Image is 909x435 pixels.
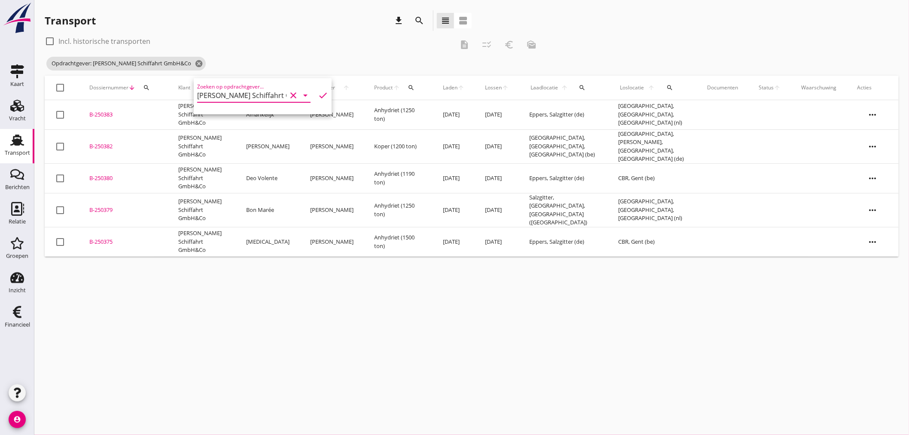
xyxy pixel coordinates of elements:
span: Product [375,84,393,92]
div: B-250383 [89,110,158,119]
td: [DATE] [475,129,519,163]
i: arrow_downward [128,84,135,91]
div: Documenten [708,84,738,92]
i: arrow_upward [774,84,781,91]
td: [PERSON_NAME] [300,100,364,130]
i: check [318,90,328,101]
span: Lossen [485,84,502,92]
td: Koper (1200 ton) [364,129,433,163]
td: Anhydriet (1250 ton) [364,100,433,130]
div: B-250382 [89,142,158,151]
i: search [408,84,415,91]
td: [DATE] [433,227,475,257]
td: Salzgitter, [GEOGRAPHIC_DATA], [GEOGRAPHIC_DATA] ([GEOGRAPHIC_DATA]) [519,193,608,227]
div: B-250375 [89,238,158,246]
div: Inzicht [9,288,26,293]
div: Transport [5,150,30,156]
td: [DATE] [475,193,519,227]
i: arrow_upward [560,84,570,91]
td: [PERSON_NAME] [300,163,364,193]
i: search [414,15,424,26]
td: [PERSON_NAME] Schiffahrt GmbH&Co [168,129,236,163]
td: [PERSON_NAME] Schiffahrt GmbH&Co [168,163,236,193]
td: [DATE] [475,227,519,257]
td: [MEDICAL_DATA] [236,227,300,257]
span: Opdrachtgever: [PERSON_NAME] Schiffahrt GmbH&Co [46,57,206,70]
div: B-250380 [89,174,158,183]
td: [GEOGRAPHIC_DATA], [GEOGRAPHIC_DATA], [GEOGRAPHIC_DATA] (nl) [608,100,697,130]
i: more_horiz [861,166,885,190]
img: logo-small.a267ee39.svg [2,2,33,34]
td: [GEOGRAPHIC_DATA], [PERSON_NAME], [GEOGRAPHIC_DATA], [GEOGRAPHIC_DATA] (de) [608,129,697,163]
td: Afhankelijk [236,100,300,130]
td: CBR, Gent (be) [608,227,697,257]
td: [PERSON_NAME] [300,193,364,227]
div: Berichten [5,184,30,190]
td: [GEOGRAPHIC_DATA], [GEOGRAPHIC_DATA], [GEOGRAPHIC_DATA] (nl) [608,193,697,227]
td: Anhydriet (1190 ton) [364,163,433,193]
i: clear [288,90,299,101]
div: Klant [178,77,226,98]
input: Zoeken op opdrachtgever... [197,89,287,102]
div: Groepen [6,253,28,259]
i: cancel [195,59,203,68]
div: Waarschuwing [802,84,837,92]
i: download [393,15,404,26]
i: view_headline [440,15,451,26]
td: Deo Volente [236,163,300,193]
i: arrow_upward [393,84,400,91]
td: Eppers, Salzgitter (de) [519,163,608,193]
i: more_horiz [861,135,885,159]
span: Status [759,84,774,92]
div: Financieel [5,322,30,328]
td: [PERSON_NAME] Schiffahrt GmbH&Co [168,227,236,257]
i: arrow_drop_down [300,90,311,101]
td: Eppers, Salzgitter (de) [519,100,608,130]
td: [DATE] [475,163,519,193]
i: search [579,84,586,91]
i: arrow_upward [458,84,464,91]
td: Anhydriet (1500 ton) [364,227,433,257]
div: Acties [857,84,888,92]
i: arrow_upward [646,84,657,91]
td: [PERSON_NAME] Schiffahrt GmbH&Co [168,193,236,227]
i: more_horiz [861,230,885,254]
i: more_horiz [861,198,885,222]
span: Laadlocatie [529,84,560,92]
td: [DATE] [475,100,519,130]
td: Eppers, Salzgitter (de) [519,227,608,257]
div: Transport [45,14,96,28]
div: Relatie [9,219,26,224]
i: arrow_upward [502,84,509,91]
i: arrow_upward [339,84,354,91]
span: Laden [443,84,458,92]
td: [PERSON_NAME] [236,129,300,163]
td: [DATE] [433,193,475,227]
div: Vracht [9,116,26,121]
i: view_agenda [458,15,468,26]
td: [PERSON_NAME] [300,129,364,163]
label: Incl. historische transporten [58,37,150,46]
td: Anhydriet (1250 ton) [364,193,433,227]
td: [DATE] [433,129,475,163]
div: Kaart [10,81,24,87]
span: Dossiernummer [89,84,128,92]
span: Loslocatie [618,84,646,92]
td: [PERSON_NAME] Schiffahrt GmbH&Co [168,100,236,130]
td: [GEOGRAPHIC_DATA], [GEOGRAPHIC_DATA], [GEOGRAPHIC_DATA] (be) [519,129,608,163]
i: more_horiz [861,103,885,127]
td: Bon Marée [236,193,300,227]
td: CBR, Gent (be) [608,163,697,193]
td: [DATE] [433,100,475,130]
td: [PERSON_NAME] [300,227,364,257]
i: search [667,84,674,91]
i: account_circle [9,411,26,428]
i: search [143,84,150,91]
div: B-250379 [89,206,158,214]
td: [DATE] [433,163,475,193]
